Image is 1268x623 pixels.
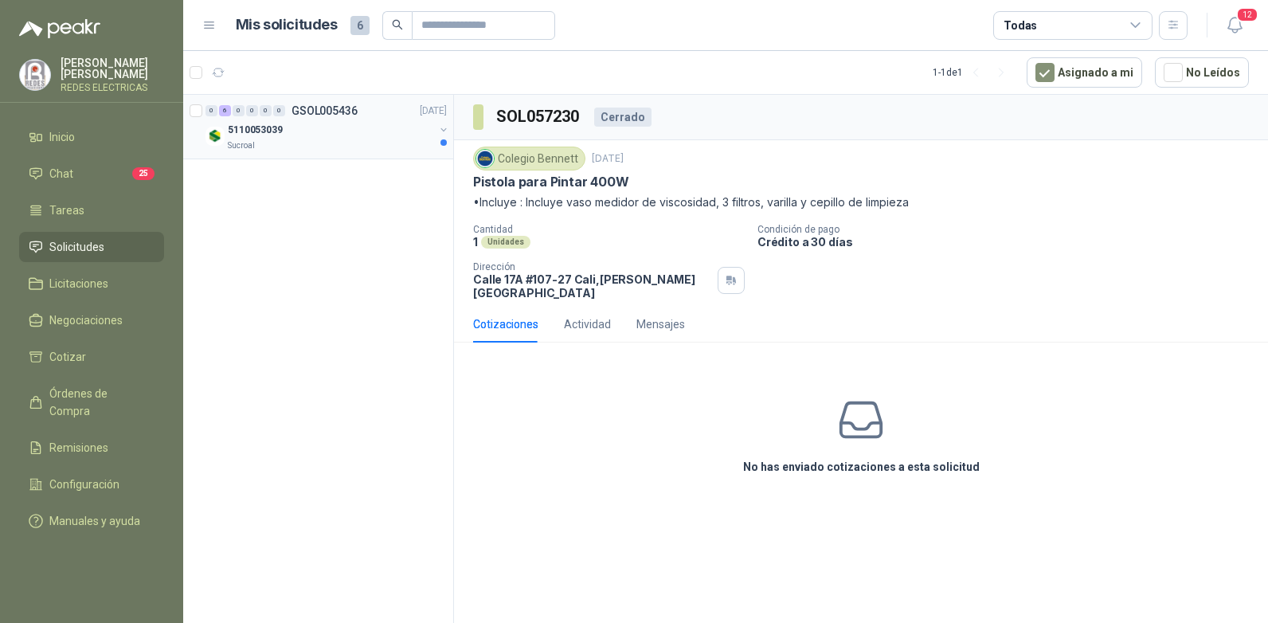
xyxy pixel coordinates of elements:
[260,105,272,116] div: 0
[61,57,164,80] p: [PERSON_NAME] [PERSON_NAME]
[19,433,164,463] a: Remisiones
[49,165,73,182] span: Chat
[1004,17,1037,34] div: Todas
[19,305,164,335] a: Negociaciones
[420,104,447,119] p: [DATE]
[20,60,50,90] img: Company Logo
[594,108,652,127] div: Cerrado
[49,128,75,146] span: Inicio
[236,14,338,37] h1: Mis solicitudes
[1220,11,1249,40] button: 12
[19,19,100,38] img: Logo peakr
[19,122,164,152] a: Inicio
[757,224,1262,235] p: Condición de pago
[49,202,84,219] span: Tareas
[476,150,494,167] img: Company Logo
[49,476,119,493] span: Configuración
[19,232,164,262] a: Solicitudes
[49,439,108,456] span: Remisiones
[636,315,685,333] div: Mensajes
[19,159,164,189] a: Chat25
[228,123,283,138] p: 5110053039
[246,105,258,116] div: 0
[205,105,217,116] div: 0
[61,83,164,92] p: REDES ELECTRICAS
[19,378,164,426] a: Órdenes de Compra
[49,385,149,420] span: Órdenes de Compra
[350,16,370,35] span: 6
[132,167,155,180] span: 25
[473,261,711,272] p: Dirección
[481,236,530,249] div: Unidades
[49,275,108,292] span: Licitaciones
[292,105,358,116] p: GSOL005436
[473,315,538,333] div: Cotizaciones
[219,105,231,116] div: 6
[228,139,255,152] p: Sucroal
[473,224,745,235] p: Cantidad
[757,235,1262,249] p: Crédito a 30 días
[49,238,104,256] span: Solicitudes
[1027,57,1142,88] button: Asignado a mi
[19,469,164,500] a: Configuración
[19,195,164,225] a: Tareas
[19,506,164,536] a: Manuales y ayuda
[496,104,581,129] h3: SOL057230
[49,311,123,329] span: Negociaciones
[743,458,980,476] h3: No has enviado cotizaciones a esta solicitud
[205,101,450,152] a: 0 6 0 0 0 0 GSOL005436[DATE] Company Logo5110053039Sucroal
[273,105,285,116] div: 0
[19,268,164,299] a: Licitaciones
[1236,7,1258,22] span: 12
[564,315,611,333] div: Actividad
[592,151,624,167] p: [DATE]
[49,512,140,530] span: Manuales y ayuda
[473,174,629,190] p: Pistola para Pintar 400W
[49,348,86,366] span: Cotizar
[233,105,245,116] div: 0
[19,342,164,372] a: Cotizar
[392,19,403,30] span: search
[933,60,1014,85] div: 1 - 1 de 1
[473,147,585,170] div: Colegio Bennett
[473,272,711,300] p: Calle 17A #107-27 Cali , [PERSON_NAME][GEOGRAPHIC_DATA]
[473,235,478,249] p: 1
[1155,57,1249,88] button: No Leídos
[473,194,1249,211] p: •Incluye : Incluye vaso medidor de viscosidad, 3 filtros, varilla y cepillo de limpieza
[205,127,225,146] img: Company Logo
